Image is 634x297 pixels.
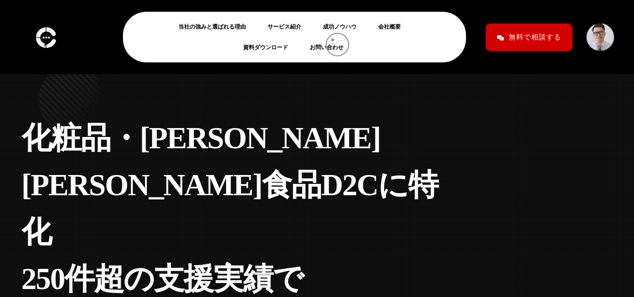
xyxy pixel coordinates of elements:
[33,23,59,51] img: logo-c
[321,161,342,208] div: D
[33,32,59,40] a: logo-c
[22,114,51,161] div: 化
[262,161,291,208] div: 食
[408,161,438,208] div: 特
[243,42,296,53] a: 資料ダウンロード
[267,21,309,32] a: サービス紹介
[178,21,253,32] a: 当社の強みと選ばれる理由
[486,23,573,51] a: 無料で相談する
[357,161,378,208] div: C
[22,161,262,208] div: [PERSON_NAME]
[81,114,110,161] div: 品
[51,114,81,161] div: 粧
[110,114,140,161] div: ・
[310,42,351,53] a: お問い合わせ
[291,161,321,208] div: 品
[509,29,561,46] span: 無料で相談する
[378,161,408,208] div: に
[323,21,364,32] a: 成功ノウハウ
[22,208,51,255] div: 化
[140,114,381,161] div: [PERSON_NAME]
[378,21,408,32] a: 会社概要
[342,161,357,208] div: 2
